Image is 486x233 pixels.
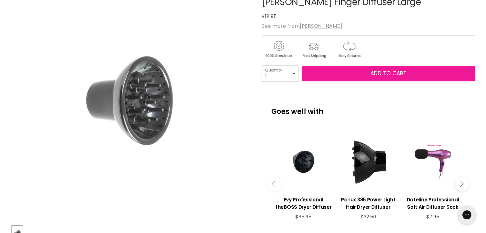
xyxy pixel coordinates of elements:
[370,70,406,77] span: Add to cart
[297,40,331,59] img: shipping.gif
[274,196,333,211] h3: Evy Professional theBOSS Dryer Diffuser
[404,191,462,214] a: View product:Dateline Professional Soft Air Diffuser Sock
[300,22,342,30] a: [PERSON_NAME]
[295,213,312,220] span: $35.95
[262,22,342,30] span: See more from
[271,98,465,119] p: Goes well with
[339,191,397,214] a: View product:Parlux 385 Power Light Hair Dryer Diffuser
[339,196,397,211] h3: Parlux 385 Power Light Hair Dryer Diffuser
[262,65,298,81] select: Quantity
[75,16,187,184] img: Robert de Soto Finger Diffuser Large
[360,213,376,220] span: $32.50
[454,203,480,227] iframe: Gorgias live chat messenger
[262,13,277,20] span: $18.95
[302,66,475,82] button: Add to cart
[262,40,296,59] img: genuine.gif
[404,196,462,211] h3: Dateline Professional Soft Air Diffuser Sock
[274,191,333,214] a: View product:Evy Professional theBOSS Dryer Diffuser
[426,213,439,220] span: $7.95
[332,40,366,59] img: returns.gif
